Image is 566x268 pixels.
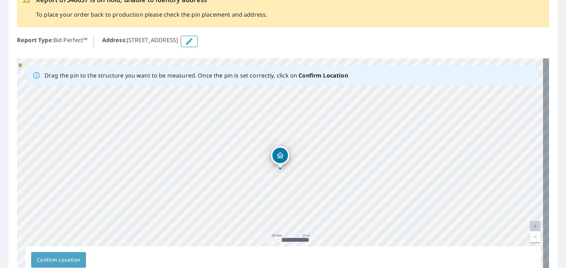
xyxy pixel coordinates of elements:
b: Report Type [17,36,52,44]
button: Confirm Location [31,252,86,268]
b: Address [102,36,125,44]
a: Current Level 20, Zoom Out [530,232,541,242]
p: Drag the pin to the structure you want to be measured. Once the pin is set correctly, click on [45,71,348,80]
a: Current Level 20, Zoom In Disabled [530,221,541,232]
div: Dropped pin, building 1, Residential property, 15231 Sunset Trl Conroe, TX 77384 [271,146,289,168]
b: Confirm Location [299,72,348,79]
p: To place your order back to production please check the pin placement and address. [36,10,267,19]
span: Confirm Location [37,256,80,264]
p: : [STREET_ADDRESS] [102,36,178,47]
p: : Bid Perfect™ [17,36,88,47]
